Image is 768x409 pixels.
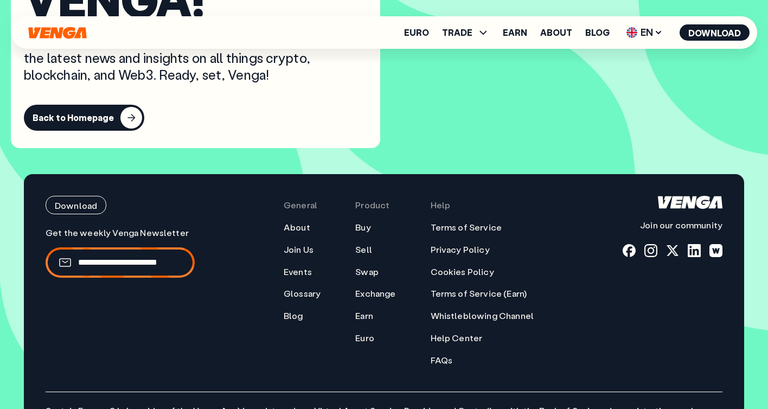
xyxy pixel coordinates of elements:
a: Earn [503,28,527,37]
a: Download [46,196,195,214]
a: About [284,222,310,233]
button: Download [46,196,106,214]
a: Cookies Policy [431,266,494,278]
a: Privacy Policy [431,244,490,255]
a: Exchange [355,288,395,299]
span: Product [355,200,389,211]
button: Back to Homepage [24,105,144,131]
a: Buy [355,222,370,233]
button: Download [680,24,750,41]
a: Terms of Service [431,222,502,233]
a: Whistleblowing Channel [431,310,534,322]
a: Join Us [284,244,313,255]
span: General [284,200,317,211]
a: Euro [404,28,429,37]
a: warpcast [709,244,722,257]
a: Blog [284,310,303,322]
a: Terms of Service (Earn) [431,288,527,299]
a: About [540,28,572,37]
a: Sell [355,244,372,255]
svg: Home [658,196,722,209]
a: linkedin [688,244,701,257]
a: Help Center [431,333,483,344]
a: Earn [355,310,373,322]
a: Euro [355,333,374,344]
p: Welcome to Venga’s weekly Newsletter! Get ready for the latest news and insights on all things cr... [24,33,367,84]
span: TRADE [442,26,490,39]
span: EN [623,24,667,41]
div: Back to Homepage [33,112,114,123]
a: x [666,244,679,257]
a: Blog [585,28,610,37]
a: Events [284,266,312,278]
a: instagram [644,244,657,257]
a: Swap [355,266,379,278]
a: fb [623,244,636,257]
a: FAQs [431,355,453,366]
p: Get the weekly Venga Newsletter [46,227,195,239]
svg: Home [27,27,88,39]
a: Glossary [284,288,321,299]
span: TRADE [442,28,472,37]
p: Join our community [623,220,722,231]
a: Back to Homepage [24,105,367,131]
span: Help [431,200,451,211]
img: flag-uk [626,27,637,38]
